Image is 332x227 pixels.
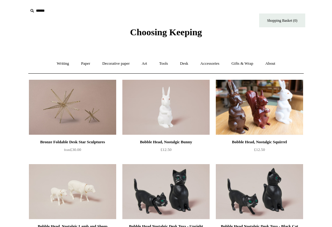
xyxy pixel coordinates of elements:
a: Bobble Head, Nostalgic Bunny Bobble Head, Nostalgic Bunny [122,80,210,135]
div: Bobble Head, Nostalgic Bunny [124,138,208,146]
span: from [64,148,70,152]
a: Bobble Head, Nostalgic Bunny £12.50 [122,138,210,164]
img: Bobble Head, Nostalgic Bunny [122,80,210,135]
a: Gifts & Wrap [226,56,259,72]
a: Bobble Head Nostalgic Desk Toys - Black Cat Bobble Head Nostalgic Desk Toys - Black Cat [216,164,303,219]
span: Choosing Keeping [130,27,202,37]
a: Paper [76,56,96,72]
a: Art [136,56,152,72]
img: Bobble Head Nostalgic Desk Toys - Black Cat [216,164,303,219]
a: Bobble Head, Nostalgic Lamb and Sheep Bobble Head, Nostalgic Lamb and Sheep [29,164,116,219]
a: Decorative paper [97,56,135,72]
span: £12.50 [160,147,172,152]
div: Bobble Head, Nostalgic Squirrel [217,138,302,146]
img: Bobble Head Nostalgic Desk Toys - Upright Black cat [122,164,210,219]
span: £12.50 [254,147,265,152]
a: Accessories [195,56,225,72]
a: Bobble Head, Nostalgic Squirrel Bobble Head, Nostalgic Squirrel [216,80,303,135]
a: Bobble Head, Nostalgic Squirrel £12.50 [216,138,303,164]
a: Bobble Head Nostalgic Desk Toys - Upright Black cat Bobble Head Nostalgic Desk Toys - Upright Bla... [122,164,210,219]
img: Bronze Foldable Desk Star Sculptures [29,80,116,135]
div: Bronze Foldable Desk Star Sculptures [30,138,115,146]
a: Bronze Foldable Desk Star Sculptures Bronze Foldable Desk Star Sculptures [29,80,116,135]
a: Desk [175,56,194,72]
span: £30.00 [64,147,81,152]
img: Bobble Head, Nostalgic Lamb and Sheep [29,164,116,219]
a: Tools [154,56,174,72]
img: Bobble Head, Nostalgic Squirrel [216,80,303,135]
a: Shopping Basket (0) [259,13,305,27]
a: Writing [51,56,75,72]
a: About [260,56,281,72]
a: Bronze Foldable Desk Star Sculptures from£30.00 [29,138,116,164]
a: Choosing Keeping [130,32,202,36]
